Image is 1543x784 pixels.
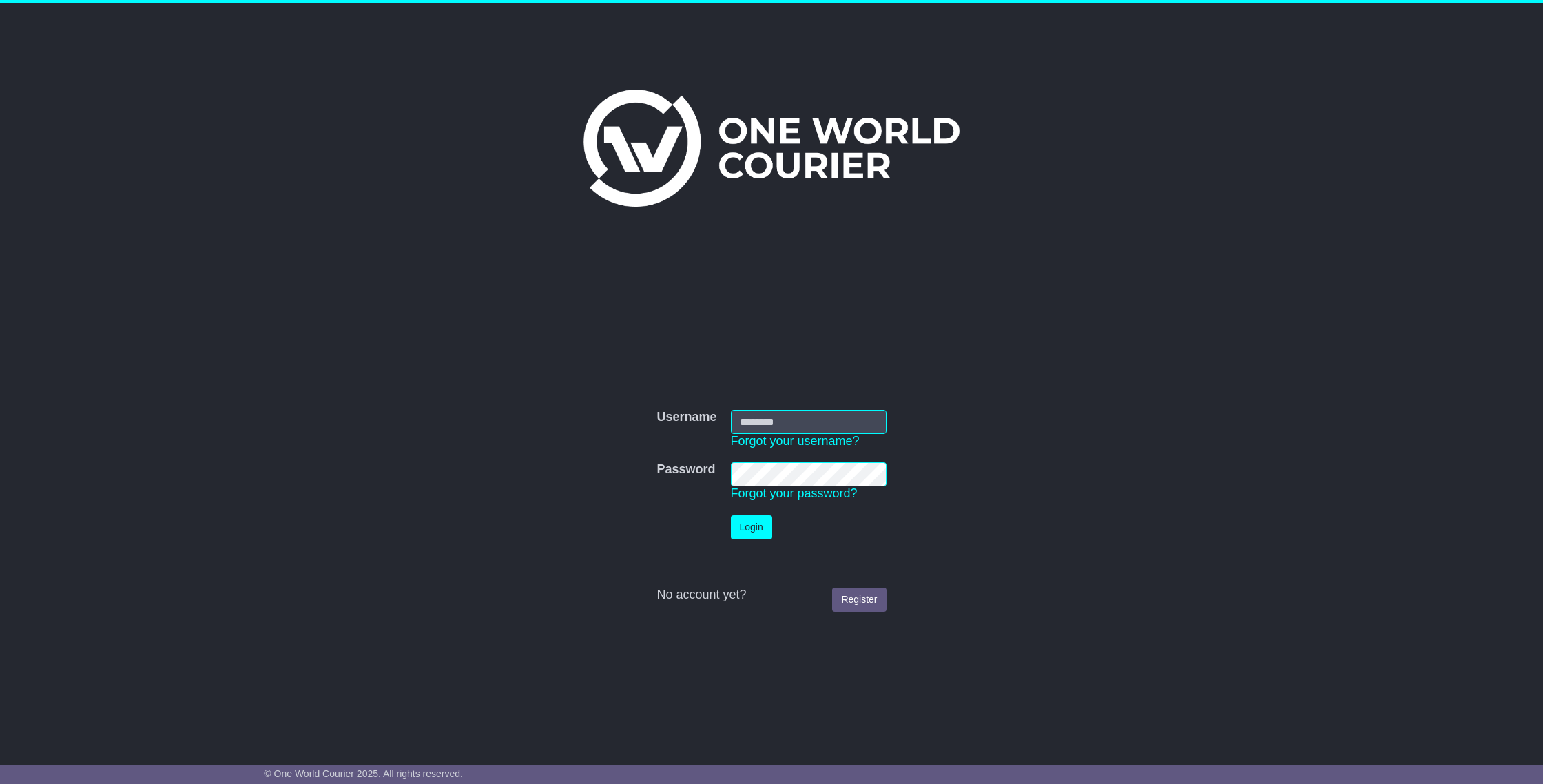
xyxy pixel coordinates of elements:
[731,434,860,448] a: Forgot your username?
[832,588,886,612] a: Register
[264,768,463,779] span: © One World Courier 2025. All rights reserved.
[731,515,772,539] button: Login
[656,462,715,477] label: Password
[731,486,858,500] a: Forgot your password?
[656,588,886,603] div: No account yet?
[583,90,960,207] img: One World
[656,410,716,425] label: Username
